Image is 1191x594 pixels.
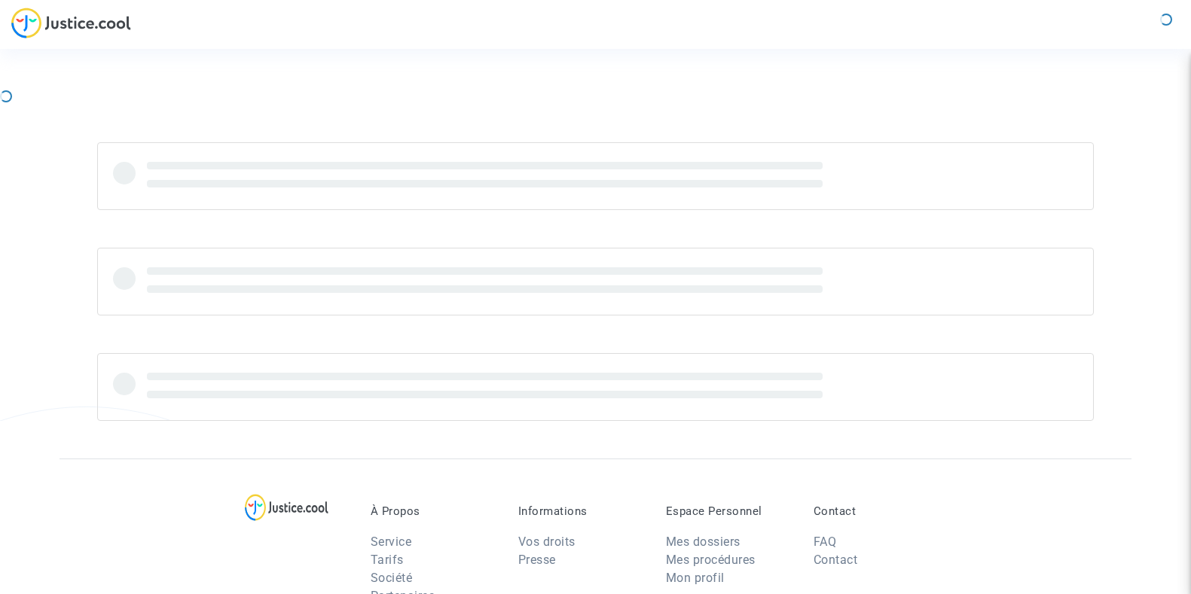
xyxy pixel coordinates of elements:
[666,504,791,518] p: Espace Personnel
[666,553,756,567] a: Mes procédures
[11,8,131,38] img: jc-logo.svg
[371,571,413,585] a: Société
[814,504,939,518] p: Contact
[245,494,328,521] img: logo-lg.svg
[371,535,412,549] a: Service
[518,535,576,549] a: Vos droits
[666,535,741,549] a: Mes dossiers
[814,535,837,549] a: FAQ
[371,504,496,518] p: À Propos
[814,553,858,567] a: Contact
[518,553,556,567] a: Presse
[666,571,725,585] a: Mon profil
[518,504,643,518] p: Informations
[371,553,404,567] a: Tarifs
